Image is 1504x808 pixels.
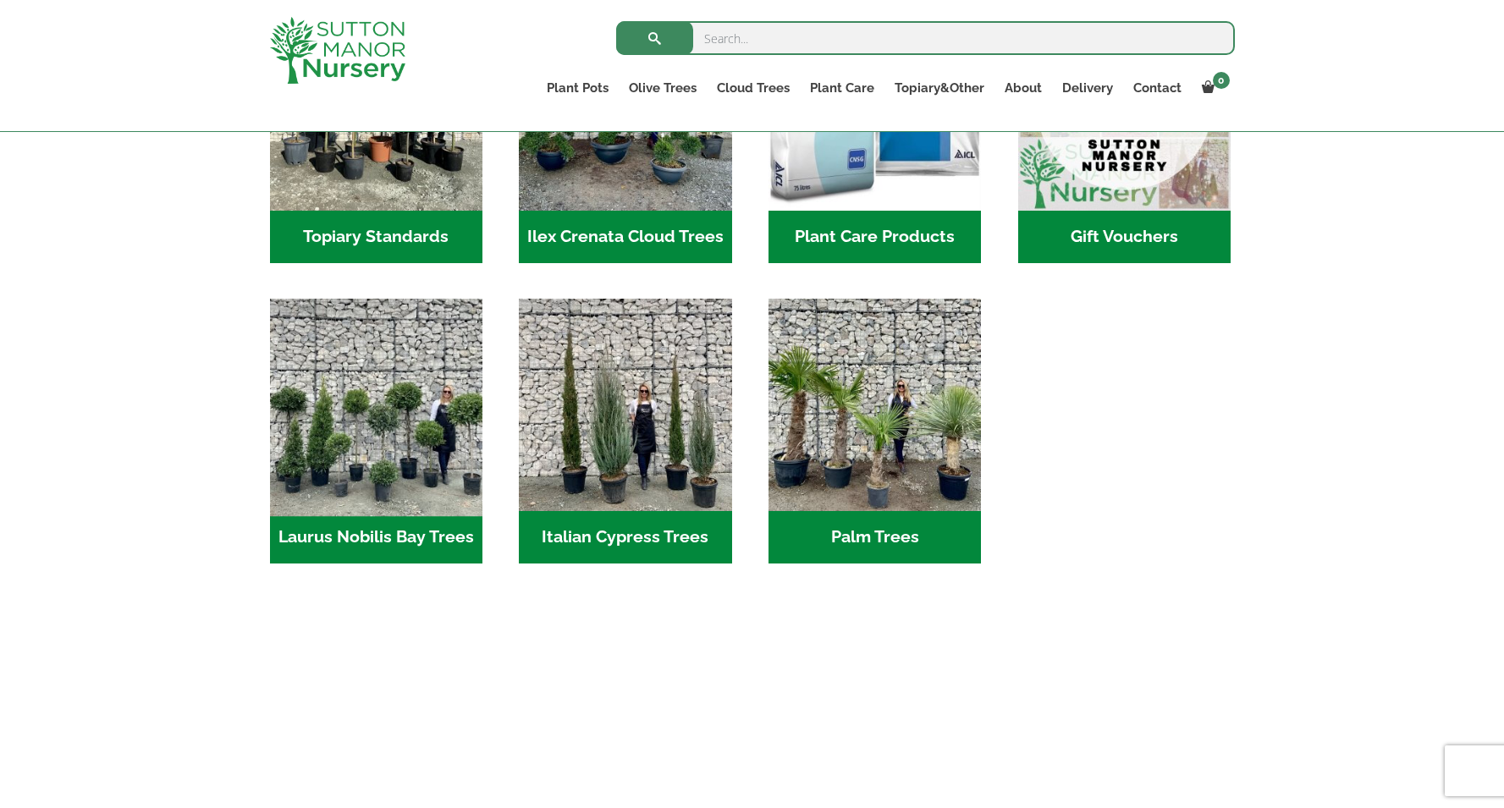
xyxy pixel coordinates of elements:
span: 0 [1213,72,1230,89]
a: Visit product category Palm Trees [769,299,981,563]
img: Home - IMG 5945 [264,293,488,516]
a: About [994,76,1052,100]
h2: Ilex Crenata Cloud Trees [519,211,731,263]
a: Cloud Trees [707,76,800,100]
a: Contact [1123,76,1192,100]
input: Search... [616,21,1235,55]
img: Home - IMG 5949 [519,299,731,511]
h2: Italian Cypress Trees [519,511,731,563]
a: Delivery [1052,76,1123,100]
a: Olive Trees [619,76,707,100]
h2: Plant Care Products [769,211,981,263]
h2: Palm Trees [769,511,981,563]
a: Visit product category Italian Cypress Trees [519,299,731,563]
h2: Gift Vouchers [1018,211,1231,263]
a: 0 [1192,76,1235,100]
img: logo [270,17,405,84]
a: Visit product category Laurus Nobilis Bay Trees [270,299,482,563]
a: Plant Care [800,76,884,100]
a: Topiary&Other [884,76,994,100]
img: Home - 8A9CB1CE 8400 44EF 8A07 A93B8012FD3E [769,299,981,511]
h2: Topiary Standards [270,211,482,263]
h2: Laurus Nobilis Bay Trees [270,511,482,563]
a: Plant Pots [537,76,619,100]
